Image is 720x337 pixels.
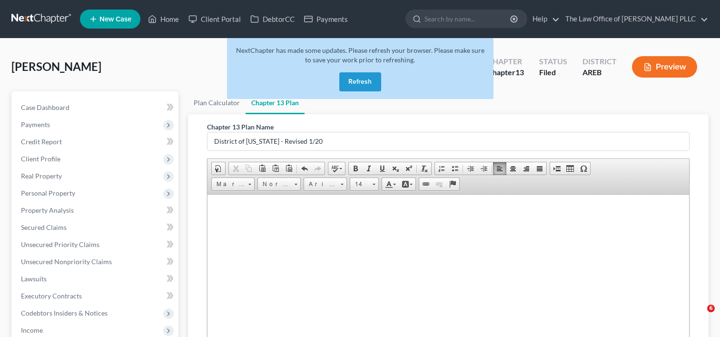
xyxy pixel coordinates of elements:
[632,56,697,78] button: Preview
[515,68,524,77] span: 13
[13,202,178,219] a: Property Analysis
[418,162,431,175] a: Remove Format
[21,189,75,197] span: Personal Property
[582,56,617,67] div: District
[236,46,484,64] span: NextChapter has made some updates. Please refresh your browser. Please make sure to save your wor...
[435,162,448,175] a: Insert/Remove Numbered List
[533,162,546,175] a: Justify
[229,162,242,175] a: Cut
[212,178,245,190] span: Marker
[21,206,74,214] span: Property Analysis
[433,178,446,190] a: Unlink
[256,162,269,175] a: Paste
[13,253,178,270] a: Unsecured Nonpriority Claims
[13,236,178,253] a: Unsecured Priority Claims
[257,178,301,191] a: Normal
[21,275,47,283] span: Lawsuits
[577,162,590,175] a: Insert Special Character
[13,133,178,150] a: Credit Report
[21,155,60,163] span: Client Profile
[21,120,50,129] span: Payments
[563,162,577,175] a: Table
[21,223,67,231] span: Secured Claims
[446,178,459,190] a: Anchor
[21,258,112,266] span: Unsecured Nonpriority Claims
[282,162,296,175] a: Paste from Word
[258,178,291,190] span: Normal
[184,10,246,28] a: Client Portal
[477,162,491,175] a: Increase Indent
[362,162,375,175] a: Italic
[688,305,710,327] iframe: Intercom live chat
[207,122,274,132] label: Chapter 13 Plan Name
[561,10,708,28] a: The Law Office of [PERSON_NAME] PLLC
[328,162,345,175] a: Spell Checker
[242,162,256,175] a: Copy
[21,309,108,317] span: Codebtors Insiders & Notices
[419,178,433,190] a: Link
[550,162,563,175] a: Insert Page Break for Printing
[21,240,99,248] span: Unsecured Priority Claims
[528,10,560,28] a: Help
[582,67,617,78] div: AREB
[207,132,689,150] input: Enter name...
[399,178,415,190] a: Background Color
[143,10,184,28] a: Home
[13,270,178,287] a: Lawsuits
[11,59,101,73] span: [PERSON_NAME]
[402,162,415,175] a: Superscript
[99,16,131,23] span: New Case
[539,56,567,67] div: Status
[375,162,389,175] a: Underline
[304,178,347,191] a: Arial
[246,10,299,28] a: DebtorCC
[350,178,379,191] a: 14
[13,287,178,305] a: Executory Contracts
[389,162,402,175] a: Subscript
[211,178,255,191] a: Marker
[350,178,369,190] span: 14
[311,162,325,175] a: Redo
[21,172,62,180] span: Real Property
[188,91,246,114] a: Plan Calculator
[299,10,353,28] a: Payments
[13,99,178,116] a: Case Dashboard
[493,162,506,175] a: Align Left
[520,162,533,175] a: Align Right
[487,56,524,67] div: Chapter
[21,292,82,300] span: Executory Contracts
[21,103,69,111] span: Case Dashboard
[21,326,43,334] span: Income
[539,67,567,78] div: Filed
[707,305,715,312] span: 6
[487,67,524,78] div: Chapter
[424,10,512,28] input: Search by name...
[382,178,399,190] a: Text Color
[269,162,282,175] a: Paste as plain text
[212,162,225,175] a: Document Properties
[506,162,520,175] a: Center
[339,72,381,91] button: Refresh
[448,162,462,175] a: Insert/Remove Bulleted List
[21,138,62,146] span: Credit Report
[298,162,311,175] a: Undo
[13,219,178,236] a: Secured Claims
[304,178,337,190] span: Arial
[349,162,362,175] a: Bold
[464,162,477,175] a: Decrease Indent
